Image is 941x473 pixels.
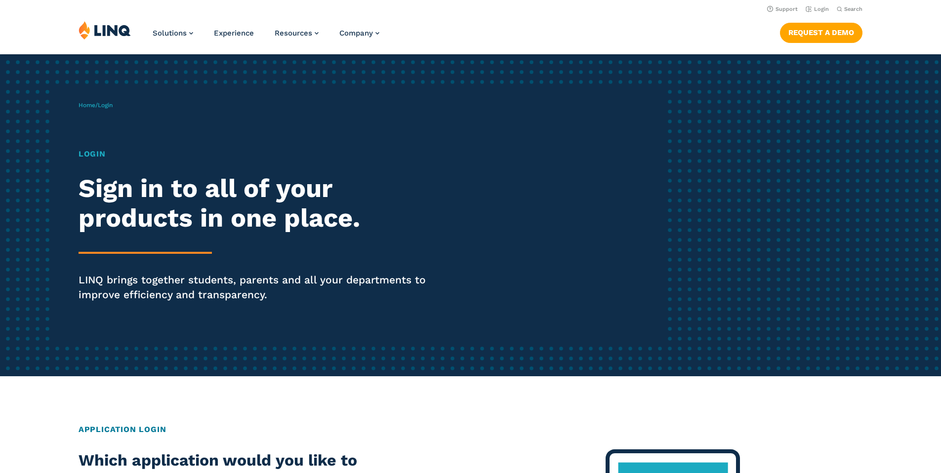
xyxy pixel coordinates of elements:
a: Request a Demo [780,23,862,42]
a: Solutions [153,29,193,38]
span: Resources [275,29,312,38]
nav: Button Navigation [780,21,862,42]
span: Login [98,102,113,109]
a: Home [79,102,95,109]
span: Company [339,29,373,38]
a: Company [339,29,379,38]
a: Support [767,6,798,12]
p: LINQ brings together students, parents and all your departments to improve efficiency and transpa... [79,273,441,302]
span: Search [844,6,862,12]
h2: Application Login [79,424,862,435]
a: Resources [275,29,319,38]
button: Open Search Bar [837,5,862,13]
h2: Sign in to all of your products in one place. [79,174,441,233]
nav: Primary Navigation [153,21,379,53]
img: LINQ | K‑12 Software [79,21,131,39]
span: / [79,102,113,109]
a: Experience [214,29,254,38]
a: Login [806,6,829,12]
span: Solutions [153,29,187,38]
h1: Login [79,148,441,160]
